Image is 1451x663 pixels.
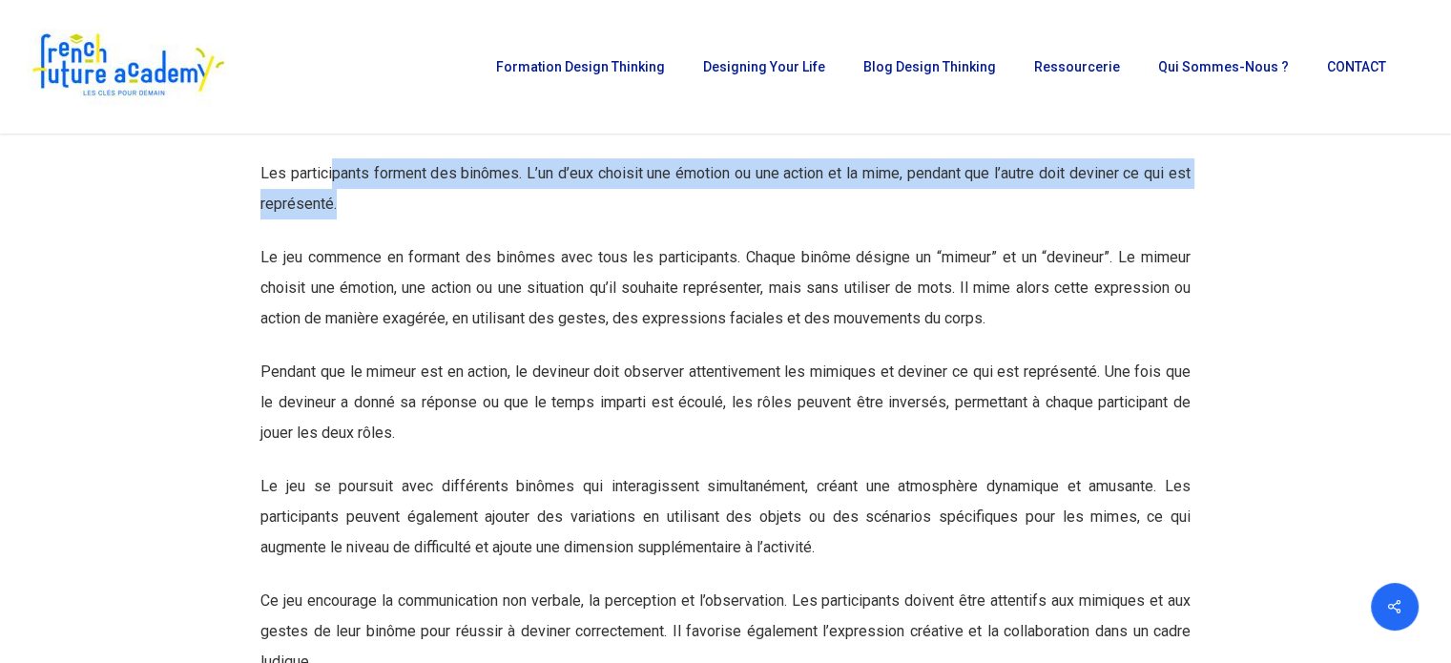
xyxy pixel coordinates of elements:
span: Blog Design Thinking [863,59,996,74]
a: CONTACT [1317,60,1396,73]
p: Le jeu commence en formant des binômes avec tous les participants. Chaque binôme désigne un “mime... [260,242,1191,357]
img: French Future Academy [27,29,228,105]
a: Designing Your Life [694,60,835,73]
a: Ressourcerie [1025,60,1130,73]
p: Pendant que le mimeur est en action, le devineur doit observer attentivement les mimiques et devi... [260,357,1191,471]
span: Designing Your Life [703,59,825,74]
a: Formation Design Thinking [487,60,674,73]
span: Qui sommes-nous ? [1158,59,1289,74]
span: Ressourcerie [1034,59,1120,74]
span: Formation Design Thinking [496,59,665,74]
p: Le jeu se poursuit avec différents binômes qui interagissent simultanément, créant une atmosphère... [260,471,1191,586]
a: Blog Design Thinking [854,60,1005,73]
p: Les participants forment des binômes. L’un d’eux choisit une émotion ou une action et la mime, pe... [260,158,1191,242]
span: CONTACT [1327,59,1386,74]
a: Qui sommes-nous ? [1149,60,1298,73]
